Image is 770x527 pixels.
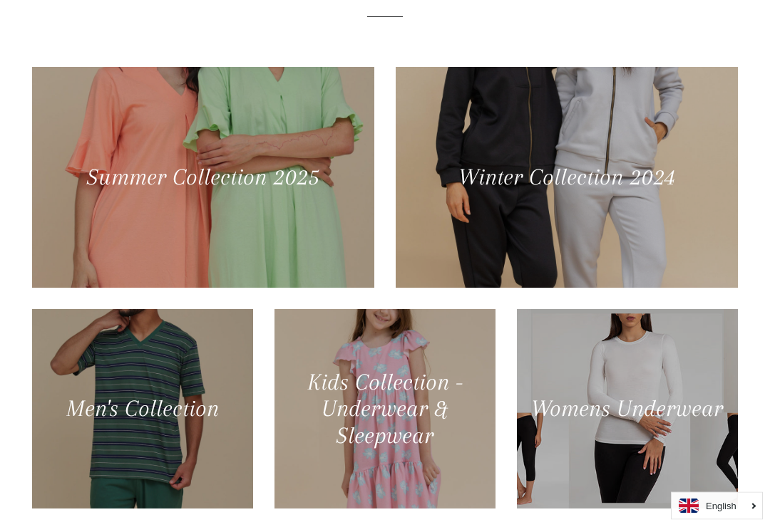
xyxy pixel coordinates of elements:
a: Winter Collection 2024 [396,68,738,288]
a: Kids Collection - Underwear & Sleepwear [274,310,496,509]
a: Womens Underwear [517,310,738,509]
a: English [679,499,755,513]
a: Summer Collection 2025 [32,68,374,288]
i: English [706,501,736,511]
a: Men's Collection [32,310,253,509]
